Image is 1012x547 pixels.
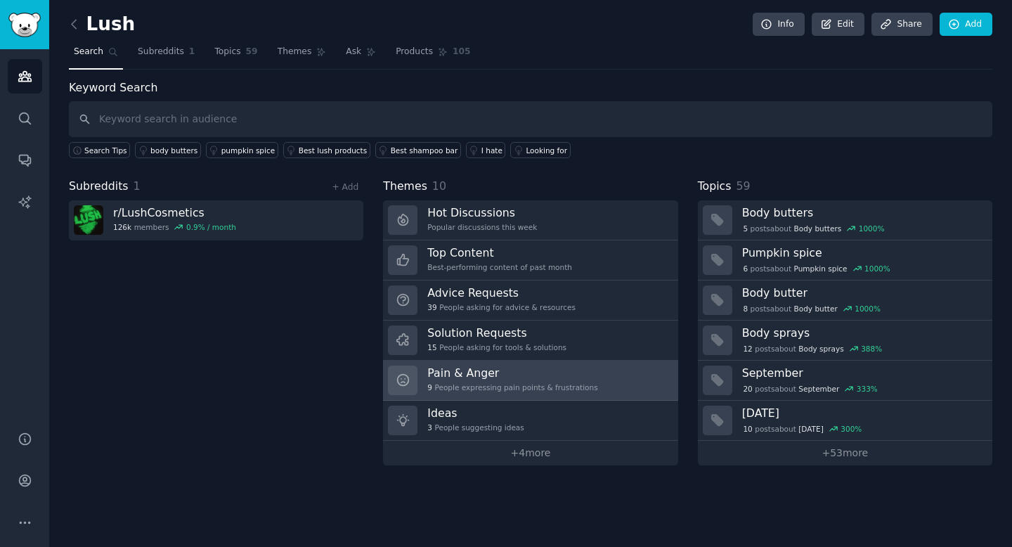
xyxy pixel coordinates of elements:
[74,205,103,235] img: LushCosmetics
[150,146,197,155] div: body butters
[189,46,195,58] span: 1
[742,366,982,380] h3: September
[698,200,992,240] a: Body butters5postsaboutBody butters1000%
[186,222,236,232] div: 0.9 % / month
[135,142,201,158] a: body butters
[383,200,677,240] a: Hot DiscussionsPopular discussions this week
[69,200,363,240] a: r/LushCosmetics126kmembers0.9% / month
[221,146,275,155] div: pumpkin spice
[940,13,992,37] a: Add
[427,205,537,220] h3: Hot Discussions
[742,222,886,235] div: post s about
[113,222,236,232] div: members
[278,46,312,58] span: Themes
[466,142,506,158] a: I hate
[742,285,982,300] h3: Body butter
[841,424,862,434] div: 300 %
[698,441,992,465] a: +53more
[798,384,839,394] span: September
[743,304,748,314] span: 8
[84,146,127,155] span: Search Tips
[113,222,131,232] span: 126k
[427,382,432,392] span: 9
[383,321,677,361] a: Solution Requests15People asking for tools & solutions
[742,406,982,420] h3: [DATE]
[798,424,824,434] span: [DATE]
[864,264,890,273] div: 1000 %
[69,81,157,94] label: Keyword Search
[246,46,258,58] span: 59
[427,285,576,300] h3: Advice Requests
[383,441,677,465] a: +4more
[742,205,982,220] h3: Body butters
[74,46,103,58] span: Search
[453,46,471,58] span: 105
[510,142,570,158] a: Looking for
[698,281,992,321] a: Body butter8postsaboutBody butter1000%
[427,326,566,340] h3: Solution Requests
[743,224,748,233] span: 5
[736,179,750,193] span: 59
[134,179,141,193] span: 1
[743,344,752,354] span: 12
[742,262,892,275] div: post s about
[113,205,236,220] h3: r/ LushCosmetics
[794,224,842,233] span: Body butters
[69,13,135,36] h2: Lush
[391,146,458,155] div: Best shampoo bar
[427,342,436,352] span: 15
[427,406,524,420] h3: Ideas
[383,240,677,281] a: Top ContentBest-performing content of past month
[69,178,129,195] span: Subreddits
[742,382,879,395] div: post s about
[427,382,597,392] div: People expressing pain points & frustrations
[396,46,433,58] span: Products
[133,41,200,70] a: Subreddits1
[375,142,461,158] a: Best shampoo bar
[69,142,130,158] button: Search Tips
[698,178,732,195] span: Topics
[798,344,843,354] span: Body sprays
[273,41,332,70] a: Themes
[383,281,677,321] a: Advice Requests39People asking for advice & resources
[427,262,572,272] div: Best-performing content of past month
[698,401,992,441] a: [DATE]10postsabout[DATE]300%
[855,304,881,314] div: 1000 %
[698,361,992,401] a: September20postsaboutSeptember333%
[427,342,566,352] div: People asking for tools & solutions
[742,342,883,355] div: post s about
[427,245,572,260] h3: Top Content
[861,344,882,354] div: 388 %
[206,142,278,158] a: pumpkin spice
[698,240,992,281] a: Pumpkin spice6postsaboutPumpkin spice1000%
[8,13,41,37] img: GummySearch logo
[871,13,932,37] a: Share
[742,326,982,340] h3: Body sprays
[742,302,882,315] div: post s about
[383,361,677,401] a: Pain & Anger9People expressing pain points & frustrations
[427,423,432,432] span: 3
[859,224,885,233] div: 1000 %
[794,264,848,273] span: Pumpkin spice
[138,46,184,58] span: Subreddits
[69,101,992,137] input: Keyword search in audience
[427,366,597,380] h3: Pain & Anger
[432,179,446,193] span: 10
[391,41,475,70] a: Products105
[332,182,358,192] a: + Add
[383,401,677,441] a: Ideas3People suggesting ideas
[283,142,370,158] a: Best lush products
[857,384,878,394] div: 333 %
[794,304,838,314] span: Body butter
[698,321,992,361] a: Body sprays12postsaboutBody sprays388%
[427,222,537,232] div: Popular discussions this week
[346,46,361,58] span: Ask
[812,13,864,37] a: Edit
[299,146,367,155] div: Best lush products
[742,245,982,260] h3: Pumpkin spice
[341,41,381,70] a: Ask
[214,46,240,58] span: Topics
[743,264,748,273] span: 6
[526,146,567,155] div: Looking for
[742,423,863,435] div: post s about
